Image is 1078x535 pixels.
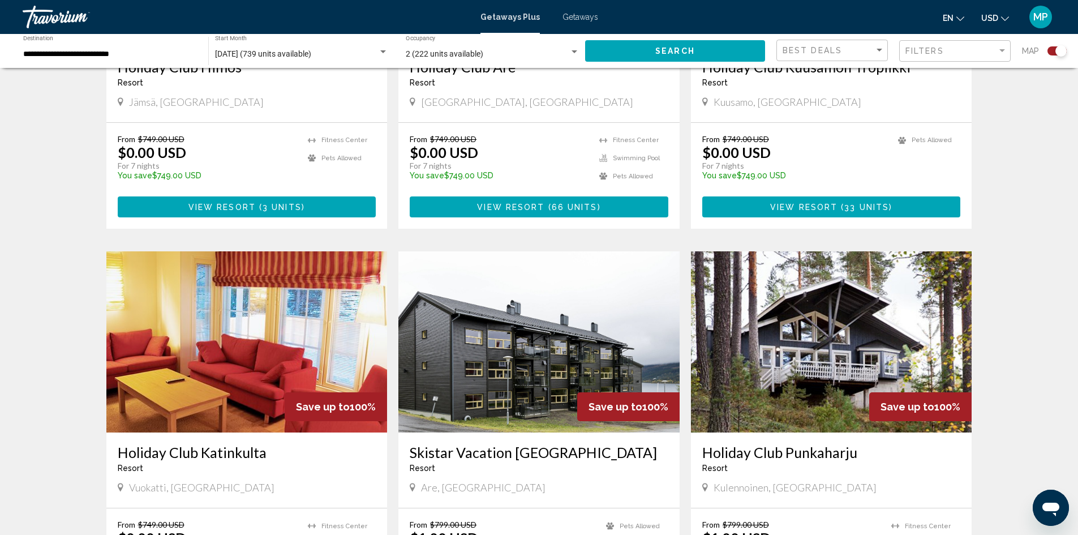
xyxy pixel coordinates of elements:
[723,134,769,144] span: $749.00 USD
[118,444,376,461] a: Holiday Club Katinkulta
[655,47,695,56] span: Search
[285,392,387,421] div: 100%
[118,171,297,180] p: $749.00 USD
[421,96,633,108] span: [GEOGRAPHIC_DATA], [GEOGRAPHIC_DATA]
[410,78,435,87] span: Resort
[723,520,769,529] span: $799.00 USD
[838,203,892,212] span: ( )
[562,12,598,22] a: Getaways
[410,196,668,217] button: View Resort(66 units)
[585,40,765,61] button: Search
[410,171,588,180] p: $749.00 USD
[129,481,274,494] span: Vuokatti, [GEOGRAPHIC_DATA]
[613,155,660,162] span: Swimming Pool
[589,401,642,413] span: Save up to
[981,14,998,23] span: USD
[410,144,478,161] p: $0.00 USD
[783,46,884,55] mat-select: Sort by
[129,96,264,108] span: Jämsä, [GEOGRAPHIC_DATA]
[844,203,889,212] span: 33 units
[905,46,944,55] span: Filters
[410,464,435,473] span: Resort
[321,523,367,530] span: Fitness Center
[118,134,135,144] span: From
[714,481,877,494] span: Kulennoinen, [GEOGRAPHIC_DATA]
[321,136,367,144] span: Fitness Center
[23,6,469,28] a: Travorium
[702,171,737,180] span: You save
[577,392,680,421] div: 100%
[296,401,350,413] span: Save up to
[1033,11,1048,23] span: MP
[702,144,771,161] p: $0.00 USD
[118,464,143,473] span: Resort
[477,203,544,212] span: View Resort
[691,251,972,433] img: 2233E01X.jpg
[702,196,961,217] button: View Resort(33 units)
[702,161,887,171] p: For 7 nights
[118,520,135,529] span: From
[702,171,887,180] p: $749.00 USD
[905,523,951,530] span: Fitness Center
[118,161,297,171] p: For 7 nights
[613,173,653,180] span: Pets Allowed
[783,46,842,55] span: Best Deals
[702,464,728,473] span: Resort
[321,155,362,162] span: Pets Allowed
[1033,490,1069,526] iframe: Buton lansare fereastră mesagerie
[118,78,143,87] span: Resort
[410,134,427,144] span: From
[714,96,861,108] span: Kuusamo, [GEOGRAPHIC_DATA]
[881,401,934,413] span: Save up to
[263,203,302,212] span: 3 units
[215,49,311,58] span: [DATE] (739 units available)
[430,520,476,529] span: $799.00 USD
[912,136,952,144] span: Pets Allowed
[480,12,540,22] a: Getaways Plus
[410,444,668,461] a: Skistar Vacation [GEOGRAPHIC_DATA]
[106,251,388,433] img: 2247I01L.jpg
[410,520,427,529] span: From
[613,136,659,144] span: Fitness Center
[118,196,376,217] button: View Resort(3 units)
[869,392,972,421] div: 100%
[1022,43,1039,59] span: Map
[702,134,720,144] span: From
[430,134,476,144] span: $749.00 USD
[899,40,1011,63] button: Filter
[981,10,1009,26] button: Change currency
[620,523,660,530] span: Pets Allowed
[770,203,838,212] span: View Resort
[702,78,728,87] span: Resort
[138,520,184,529] span: $749.00 USD
[118,171,152,180] span: You save
[943,10,964,26] button: Change language
[188,203,256,212] span: View Resort
[138,134,184,144] span: $749.00 USD
[702,444,961,461] a: Holiday Club Punkaharju
[1026,5,1055,29] button: User Menu
[410,161,588,171] p: For 7 nights
[256,203,305,212] span: ( )
[544,203,600,212] span: ( )
[398,251,680,433] img: DH81E01X.jpg
[943,14,954,23] span: en
[406,49,483,58] span: 2 (222 units available)
[421,481,546,494] span: Are, [GEOGRAPHIC_DATA]
[552,203,598,212] span: 66 units
[410,171,444,180] span: You save
[702,520,720,529] span: From
[118,144,186,161] p: $0.00 USD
